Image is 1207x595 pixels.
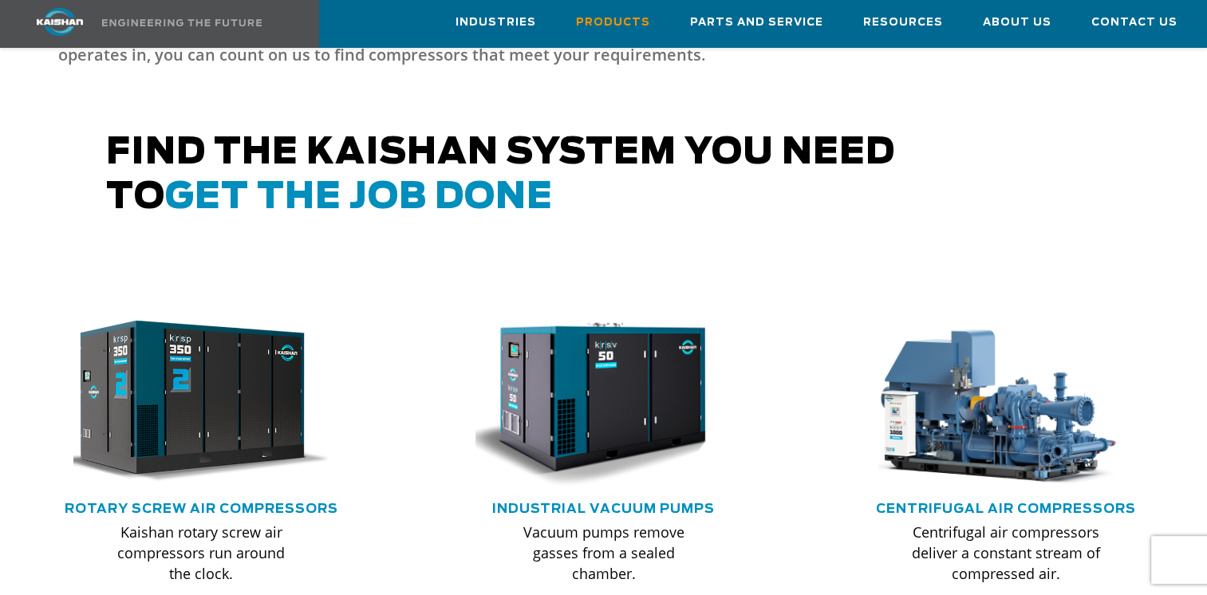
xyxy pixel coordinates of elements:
a: Resources [863,1,943,44]
a: About Us [983,1,1051,44]
div: krsp350 [73,316,329,488]
div: krsv50 [475,316,731,488]
img: thumb-centrifugal-compressor [866,316,1122,488]
a: Rotary Screw Air Compressors [65,502,338,515]
a: Industrial Vacuum Pumps [492,502,715,515]
p: Centrifugal air compressors deliver a constant stream of compressed air. [910,522,1102,584]
a: Products [576,1,650,44]
a: Centrifugal Air Compressors [876,502,1136,515]
img: krsp350 [49,307,330,497]
div: thumb-centrifugal-compressor [878,316,1134,488]
a: Industries [456,1,536,44]
span: About Us [983,14,1051,32]
span: Resources [863,14,943,32]
span: Products [576,14,650,32]
span: Industries [456,14,536,32]
img: Engineering the future [102,19,262,26]
p: Kaishan rotary screw air compressors run around the clock. [105,522,297,584]
span: Contact Us [1091,14,1177,32]
span: get the job done [165,179,553,215]
a: Contact Us [1091,1,1177,44]
span: Parts and Service [690,14,823,32]
p: Vacuum pumps remove gasses from a sealed chamber. [507,522,699,584]
span: Find the kaishan system you need to [106,135,895,215]
img: krsv50 [463,316,720,488]
a: Parts and Service [690,1,823,44]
